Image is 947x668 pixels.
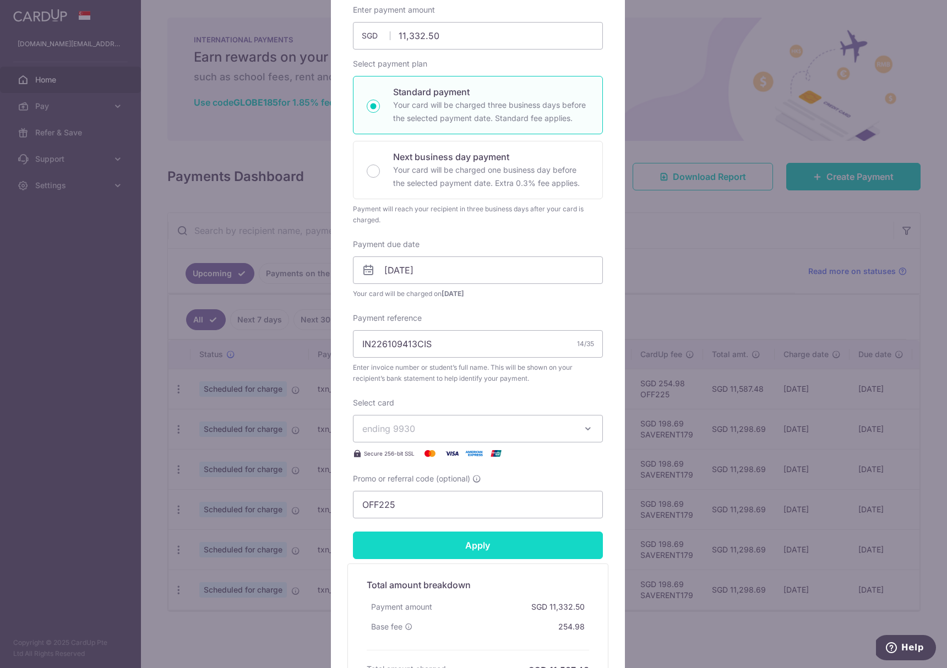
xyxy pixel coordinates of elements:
[393,85,589,98] p: Standard payment
[393,98,589,125] p: Your card will be charged three business days before the selected payment date. Standard fee appl...
[362,423,415,434] span: ending 9930
[353,415,603,442] button: ending 9930
[393,150,589,163] p: Next business day payment
[353,313,422,324] label: Payment reference
[353,22,603,50] input: 0.00
[371,621,402,632] span: Base fee
[353,473,470,484] span: Promo or referral code (optional)
[353,239,420,250] label: Payment due date
[364,449,415,458] span: Secure 256-bit SSL
[442,289,464,298] span: [DATE]
[527,597,589,617] div: SGD 11,332.50
[485,447,507,460] img: UnionPay
[353,4,435,15] label: Enter payment amount
[393,163,589,190] p: Your card will be charged one business day before the selected payment date. Extra 0.3% fee applies.
[577,338,594,349] div: 14/35
[367,578,589,592] h5: Total amount breakdown
[362,30,390,41] span: SGD
[353,58,427,69] label: Select payment plan
[876,635,936,662] iframe: Opens a widget where you can find more information
[367,597,437,617] div: Payment amount
[441,447,463,460] img: Visa
[353,532,603,559] input: Apply
[353,362,603,384] span: Enter invoice number or student’s full name. This will be shown on your recipient’s bank statemen...
[353,397,394,408] label: Select card
[353,288,603,299] span: Your card will be charged on
[419,447,441,460] img: Mastercard
[353,256,603,284] input: DD / MM / YYYY
[353,204,603,226] div: Payment will reach your recipient in three business days after your card is charged.
[554,617,589,637] div: 254.98
[463,447,485,460] img: American Express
